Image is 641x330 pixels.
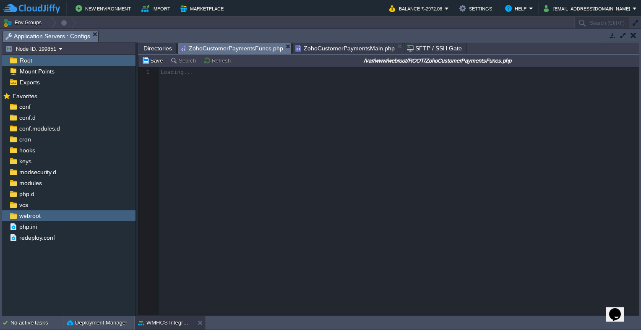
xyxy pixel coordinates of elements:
button: Balance ₹-2972.08 [389,3,445,13]
div: No active tasks [10,316,63,330]
li: /var/www/webroot/ROOT/ZohoCustomerPaymentsMain.php [292,43,403,53]
a: Exports [18,79,41,86]
button: WMHCS Integration [138,319,191,327]
a: conf.d [18,114,37,121]
span: SFTP / SSH Gate [407,43,462,53]
span: Application Servers : Configs [5,31,90,42]
a: vcs [18,201,29,209]
a: Root [18,57,34,64]
span: ZohoCustomerPaymentsMain.php [295,43,395,53]
button: Marketplace [180,3,226,13]
button: New Environment [76,3,133,13]
a: Mount Points [18,68,56,75]
button: Env Groups [3,17,44,29]
a: cron [18,136,32,143]
img: CloudJiffy [3,3,60,14]
a: hooks [18,147,36,154]
li: /var/www/webroot/ROOT/ZohoCustomerPaymentsFuncs.php [177,43,292,53]
a: webroot [18,212,42,220]
button: Help [505,3,529,13]
a: keys [18,157,33,165]
a: redeploy.conf [18,234,56,241]
span: Directories [143,43,172,53]
span: ZohoCustomerPaymentsFuncs.php [180,43,283,54]
button: [EMAIL_ADDRESS][DOMAIN_NAME] [544,3,633,13]
button: Search [170,57,198,64]
a: modsecurity.d [18,168,57,176]
button: Node ID: 199851 [5,45,59,52]
iframe: chat widget [606,296,633,322]
a: php.d [18,190,36,198]
button: Settings [459,3,495,13]
button: Refresh [203,57,233,64]
a: conf [18,103,32,110]
button: Import [141,3,173,13]
button: Deployment Manager [67,319,127,327]
a: conf.modules.d [18,125,61,132]
a: php.ini [18,223,38,230]
span: Favorites [11,92,39,100]
a: modules [18,179,43,187]
button: Save [142,57,165,64]
a: Favorites [11,93,39,100]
